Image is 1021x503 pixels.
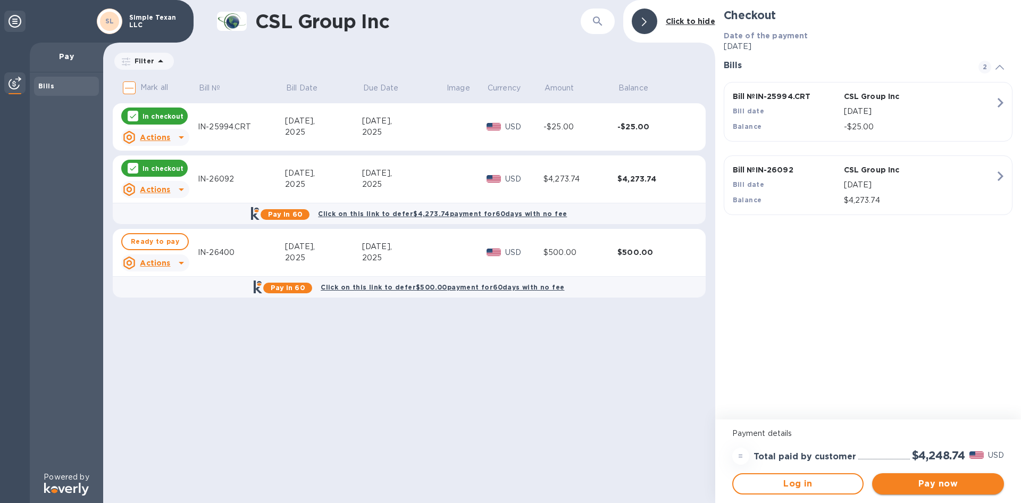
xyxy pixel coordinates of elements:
[724,155,1012,215] button: Bill №IN-26092CSL Group IncBill date[DATE]Balance$4,273.74
[285,127,362,138] div: 2025
[543,247,617,258] div: $500.00
[487,123,501,130] img: USD
[198,174,285,185] div: IN-26092
[140,82,168,93] p: Mark all
[969,451,984,459] img: USD
[362,127,446,138] div: 2025
[505,174,543,185] p: USD
[505,121,543,133] p: USD
[543,174,617,185] div: $4,273.74
[286,83,331,94] span: Bill Date
[724,9,1012,22] h2: Checkout
[318,210,567,218] b: Click on this link to defer $4,273.74 payment for 60 days with no fee
[844,106,995,117] p: [DATE]
[362,168,446,179] div: [DATE],
[487,249,501,256] img: USD
[198,121,285,133] div: IN-25994.CRT
[732,448,749,465] div: =
[742,477,855,490] span: Log in
[754,452,856,462] h3: Total paid by customer
[724,61,966,71] h3: Bills
[844,91,951,102] p: CSL Group Inc
[285,168,362,179] div: [DATE],
[198,247,285,258] div: IN-26400
[543,121,617,133] div: -$25.00
[666,17,715,26] b: Click to hide
[488,83,521,94] p: Currency
[872,473,1004,494] button: Pay now
[733,180,765,188] b: Bill date
[733,122,762,130] b: Balance
[285,179,362,190] div: 2025
[199,83,235,94] span: Bill №
[130,56,154,65] p: Filter
[447,83,470,94] p: Image
[44,472,89,483] p: Powered by
[143,164,183,173] p: In checkout
[271,284,305,292] b: Pay in 60
[268,210,303,218] b: Pay in 60
[545,83,574,94] p: Amount
[844,179,995,191] p: [DATE]
[199,83,221,94] p: Bill №
[131,235,179,248] span: Ready to pay
[732,473,864,494] button: Log in
[724,82,1012,142] button: Bill №IN-25994.CRTCSL Group IncBill date[DATE]Balance-$25.00
[363,83,399,94] p: Due Date
[617,247,691,258] div: $500.00
[105,17,114,25] b: SL
[285,241,362,252] div: [DATE],
[617,121,691,132] div: -$25.00
[140,259,170,267] u: Actions
[618,83,648,94] p: Balance
[44,483,89,496] img: Logo
[362,116,446,127] div: [DATE],
[732,428,1004,439] p: Payment details
[724,31,808,40] b: Date of the payment
[362,252,446,263] div: 2025
[545,83,588,94] span: Amount
[733,196,762,204] b: Balance
[286,83,317,94] p: Bill Date
[285,116,362,127] div: [DATE],
[140,133,170,142] u: Actions
[617,174,691,184] div: $4,273.74
[844,195,995,206] p: $4,273.74
[143,112,183,121] p: In checkout
[362,241,446,252] div: [DATE],
[881,477,995,490] span: Pay now
[38,82,54,90] b: Bills
[38,51,95,62] p: Pay
[733,91,840,102] p: Bill № IN-25994.CRT
[321,283,564,291] b: Click on this link to defer $500.00 payment for 60 days with no fee
[988,450,1004,461] p: USD
[362,179,446,190] div: 2025
[724,41,1012,52] p: [DATE]
[844,164,951,175] p: CSL Group Inc
[733,107,765,115] b: Bill date
[912,449,965,462] h2: $4,248.74
[733,164,840,175] p: Bill № IN-26092
[121,233,189,250] button: Ready to pay
[978,61,991,73] span: 2
[129,14,182,29] p: Simple Texan LLC
[255,10,581,32] h1: CSL Group Inc
[618,83,662,94] span: Balance
[505,247,543,258] p: USD
[844,121,995,133] p: -$25.00
[285,252,362,263] div: 2025
[140,185,170,194] u: Actions
[487,175,501,183] img: USD
[363,83,413,94] span: Due Date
